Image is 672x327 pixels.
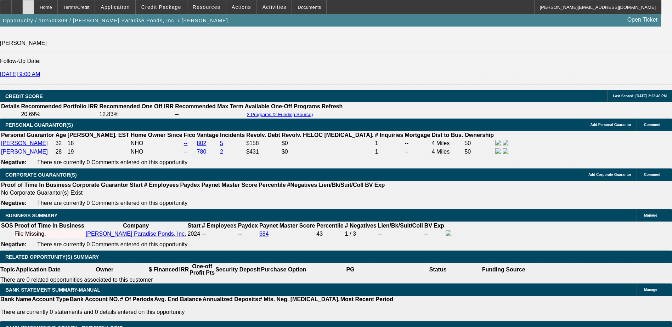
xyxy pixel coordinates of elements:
[220,149,223,155] a: 2
[1,159,27,165] b: Negative:
[482,263,526,276] th: Funding Source
[37,200,187,206] span: There are currently 0 Comments entered on this opportunity
[86,231,186,237] a: [PERSON_NAME] Paradise Ponds, Inc.
[202,223,237,229] b: # Employees
[246,132,280,138] b: Revolv. Debt
[197,140,207,146] a: 802
[365,182,385,188] b: BV Exp
[613,94,667,98] span: Last Scored: [DATE] 2:22:46 PM
[1,182,71,189] th: Proof of Time In Business
[644,288,657,292] span: Manage
[318,182,363,188] b: Lien/Bk/Suit/Coll
[67,139,130,147] td: 18
[432,132,463,138] b: Dist to Bus.
[179,263,189,276] th: IRR
[69,296,120,303] th: Bank Account NO.
[1,132,54,138] b: Personal Guarantor
[184,132,196,138] b: Fico
[238,223,258,229] b: Paydex
[67,148,130,156] td: 19
[55,132,66,138] b: Age
[495,148,501,154] img: facebook-icon.png
[154,296,202,303] th: Avg. End Balance
[220,132,245,138] b: Incidents
[37,159,187,165] span: There are currently 0 Comments entered on this opportunity
[1,241,27,247] b: Negative:
[281,148,374,156] td: $0
[144,182,179,188] b: # Employees
[644,213,657,217] span: Manage
[424,230,445,238] td: --
[1,149,48,155] a: [PERSON_NAME]
[282,132,374,138] b: Revolv. HELOC [MEDICAL_DATA].
[259,231,269,237] a: 684
[495,140,501,145] img: facebook-icon.png
[131,132,182,138] b: Home Owner Since
[0,309,393,315] p: There are currently 0 statements and 0 details entered on this opportunity
[503,148,508,154] img: linkedin-icon.png
[148,263,179,276] th: $ Financed
[120,296,154,303] th: # Of Periods
[1,200,27,206] b: Negative:
[61,263,148,276] th: Owner
[226,0,256,14] button: Actions
[130,182,142,188] b: Start
[244,103,321,110] th: Available One-Off Programs
[123,223,149,229] b: Company
[197,149,207,155] a: 780
[345,231,377,237] div: 1 / 3
[374,148,403,156] td: 1
[345,223,377,229] b: # Negatives
[378,223,423,229] b: Lien/Bk/Suit/Coll
[3,18,228,23] span: Opportunity / 102500309 / [PERSON_NAME] Paradise Ponds, Inc. / [PERSON_NAME]
[202,182,257,188] b: Paynet Master Score
[246,148,281,156] td: $431
[464,148,494,156] td: 50
[1,103,20,110] th: Details
[202,296,258,303] th: Annualized Deposits
[1,189,388,196] td: No Corporate Guarantor(s) Exist
[141,4,181,10] span: Credit Package
[215,263,260,276] th: Security Deposit
[197,132,219,138] b: Vantage
[189,263,215,276] th: One-off Profit Pts
[130,139,183,147] td: NHO
[1,222,13,229] th: SOS
[55,139,66,147] td: 32
[193,4,220,10] span: Resources
[281,139,374,147] td: $0
[306,263,394,276] th: PG
[316,231,343,237] div: 43
[202,231,206,237] span: --
[340,296,394,303] th: Most Recent Period
[464,139,494,147] td: 50
[188,223,201,229] b: Start
[262,4,287,10] span: Activities
[321,103,343,110] th: Refresh
[405,139,431,147] td: --
[405,132,430,138] b: Mortgage
[644,173,660,177] span: Comment
[32,296,69,303] th: Account Type
[15,231,84,237] div: File Missing.
[175,111,244,118] td: --
[21,111,98,118] td: 20.69%
[246,139,281,147] td: $158
[245,111,315,117] button: 2 Programs (2 Funding Source)
[55,148,66,156] td: 28
[95,0,135,14] button: Application
[374,139,403,147] td: 1
[431,148,464,156] td: 4 Miles
[260,263,306,276] th: Purchase Option
[5,172,77,178] span: CORPORATE GUARANTOR(S)
[257,0,292,14] button: Activities
[287,182,317,188] b: #Negatives
[15,263,61,276] th: Application Date
[431,139,464,147] td: 4 Miles
[259,182,286,188] b: Percentile
[464,132,494,138] b: Ownership
[21,103,98,110] th: Recommended Portfolio IRR
[184,140,188,146] a: --
[187,0,226,14] button: Resources
[424,223,444,229] b: BV Exp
